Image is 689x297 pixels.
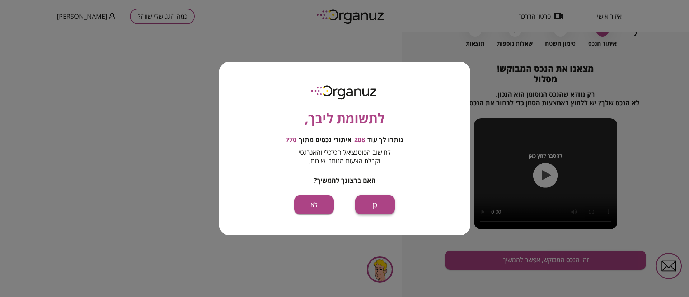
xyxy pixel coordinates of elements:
button: כן [355,195,395,214]
span: האם ברצונך להמשיך? [314,176,376,185]
span: לחישוב הפוטנציאל הכלכלי והאנרגטי וקבלת הצעות מנותני שירות. [299,148,391,165]
span: 208 [354,136,365,144]
span: נותרו לך עוד [367,136,403,144]
button: לא [294,195,334,214]
span: 770 [286,136,296,144]
span: לתשומת ליבך, [305,109,385,128]
img: logo [306,83,383,102]
span: איתורי נכסים מתוך [299,136,352,144]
